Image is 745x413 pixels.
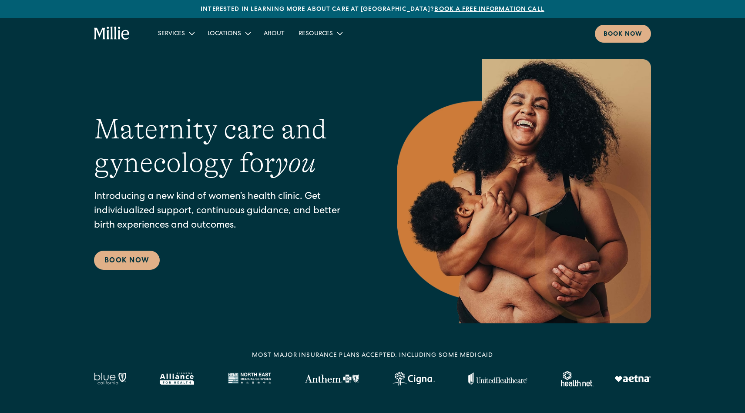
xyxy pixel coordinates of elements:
a: About [257,26,292,40]
h1: Maternity care and gynecology for [94,113,362,180]
img: Anthem Logo [305,374,359,383]
a: home [94,27,130,40]
img: Cigna logo [393,372,435,386]
div: Services [158,30,185,39]
div: MOST MAJOR INSURANCE PLANS ACCEPTED, INCLUDING some MEDICAID [252,351,493,360]
p: Introducing a new kind of women’s health clinic. Get individualized support, continuous guidance,... [94,190,362,233]
div: Services [151,26,201,40]
img: Aetna logo [614,375,651,382]
div: Resources [292,26,349,40]
div: Resources [299,30,333,39]
img: Smiling mother with her baby in arms, celebrating body positivity and the nurturing bond of postp... [397,59,651,323]
img: Alameda Alliance logo [160,373,194,385]
div: Locations [201,26,257,40]
img: United Healthcare logo [468,373,527,385]
a: Book Now [94,251,160,270]
img: Healthnet logo [561,371,594,386]
em: you [275,147,316,178]
a: Book now [595,25,651,43]
div: Book now [604,30,642,39]
img: North East Medical Services logo [228,373,271,385]
img: Blue California logo [94,373,126,385]
a: Book a free information call [434,7,544,13]
div: Locations [208,30,241,39]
